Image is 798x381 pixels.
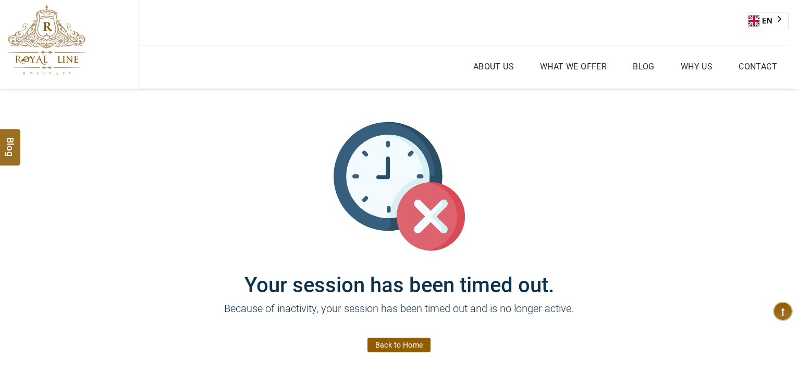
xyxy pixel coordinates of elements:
[736,59,780,74] a: Contact
[4,137,17,146] span: Blog
[748,13,789,29] aside: Language selected: English
[334,121,465,252] img: session_time_out.svg
[367,338,431,352] a: Back to Home
[537,59,609,74] a: What we Offer
[630,59,657,74] a: Blog
[471,59,517,74] a: About Us
[8,5,85,75] img: The Royal Line Holidays
[87,301,712,332] p: Because of inactivity, your session has been timed out and is no longer active.
[748,13,788,29] a: EN
[748,13,789,29] div: Language
[87,252,712,297] h1: Your session has been timed out.
[678,59,715,74] a: Why Us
